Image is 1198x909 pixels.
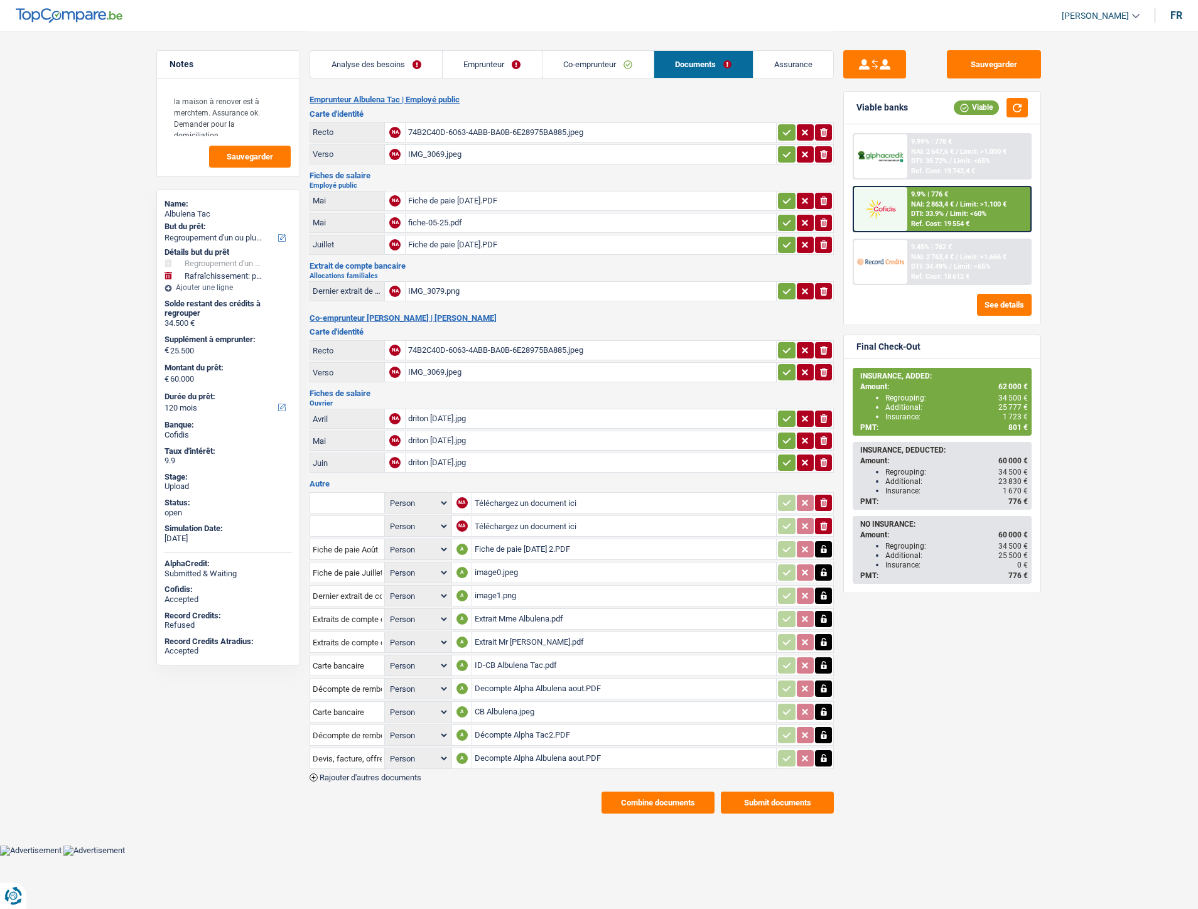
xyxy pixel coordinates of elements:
div: AlphaCredit: [165,559,292,569]
a: Co-emprunteur [542,51,654,78]
div: 9.45% | 762 € [911,243,952,251]
div: IMG_3069.jpeg [408,363,774,382]
h2: Emprunteur Albulena Tac | Employé public [310,95,834,105]
button: Rajouter d'autres documents [310,773,421,782]
span: / [956,253,958,261]
span: DTI: 33.9% [911,210,944,218]
span: 1 723 € [1003,412,1028,421]
div: A [456,637,468,648]
div: Name: [165,199,292,209]
div: Refused [165,620,292,630]
div: Record Credits Atradius: [165,637,292,647]
div: NA [389,195,401,207]
div: IMG_3069.jpeg [408,145,774,164]
span: Limit: <60% [950,210,986,218]
div: NA [389,149,401,160]
h2: Ouvrier [310,400,834,407]
img: TopCompare Logo [16,8,122,23]
span: / [956,200,958,208]
label: But du prêt: [165,222,289,232]
div: INSURANCE, DEDUCTED: [860,446,1028,455]
div: image0.jpeg [475,563,774,582]
div: A [456,753,468,764]
span: / [949,157,952,165]
div: Cofidis: [165,584,292,594]
h3: Autre [310,480,834,488]
div: NA [389,435,401,446]
div: 9.99% | 778 € [911,137,952,146]
div: NA [456,497,468,508]
div: A [456,683,468,694]
div: A [456,590,468,601]
div: NA [389,217,401,229]
span: Limit: <65% [954,157,990,165]
div: NA [456,520,468,532]
label: Durée du prêt: [165,392,289,402]
span: 34 500 € [998,468,1028,476]
div: fiche-05-25.pdf [408,213,774,232]
span: Limit: >1.000 € [960,148,1006,156]
a: Documents [654,51,753,78]
div: A [456,729,468,741]
div: Submitted & Waiting [165,569,292,579]
div: A [456,544,468,555]
img: AlphaCredit [857,149,904,164]
div: NA [389,286,401,297]
div: 9.9 [165,456,292,466]
span: 0 € [1017,561,1028,569]
div: driton [DATE].jpg [408,409,774,428]
span: 25 777 € [998,403,1028,412]
span: 801 € [1008,423,1028,432]
div: image1.png [475,586,774,605]
div: Status: [165,498,292,508]
div: driton [DATE].jpg [408,453,774,472]
div: Verso [313,368,382,377]
div: Additional: [885,477,1028,486]
div: Taux d'intérêt: [165,446,292,456]
span: [PERSON_NAME] [1062,11,1129,21]
div: Additional: [885,403,1028,412]
div: Insurance: [885,487,1028,495]
span: 62 000 € [998,382,1028,391]
button: Sauvegarder [947,50,1041,78]
span: DTI: 34.49% [911,262,947,271]
h3: Fiches de salaire [310,389,834,397]
div: Extrait Mme Albulena.pdf [475,610,774,628]
div: fr [1170,9,1182,21]
h3: Extrait de compte bancaire [310,262,834,270]
h3: Carte d'identité [310,328,834,336]
button: See details [977,294,1032,316]
div: Recto [313,127,382,137]
div: Insurance: [885,412,1028,421]
span: Limit: >1.100 € [960,200,1006,208]
label: Montant du prêt: [165,363,289,373]
div: driton [DATE].jpg [408,431,774,450]
span: NAI: 2 863,4 € [911,200,954,208]
a: [PERSON_NAME] [1052,6,1140,26]
div: Décompte Alpha Tac2.PDF [475,726,774,745]
img: Advertisement [63,846,125,856]
div: IMG_3079.png [408,282,774,301]
h2: Allocations familiales [310,272,834,279]
div: A [456,706,468,718]
div: CB Albulena.jpeg [475,702,774,721]
h2: Employé public [310,182,834,189]
div: NA [389,457,401,468]
div: [DATE] [165,534,292,544]
div: Final Check-Out [856,342,920,352]
h2: Co-emprunteur [PERSON_NAME] | [PERSON_NAME] [310,313,834,323]
div: Accepted [165,594,292,605]
div: Ref. Cost: 18 612 € [911,272,969,281]
div: Extrait Mr [PERSON_NAME].pdf [475,633,774,652]
div: Accepted [165,646,292,656]
div: NA [389,127,401,138]
span: Rajouter d'autres documents [320,773,421,782]
div: Record Credits: [165,611,292,621]
span: 34 500 € [998,542,1028,551]
label: Supplément à emprunter: [165,335,289,345]
div: NA [389,345,401,356]
h5: Notes [170,59,287,70]
div: Albulena Tac [165,209,292,219]
button: Sauvegarder [209,146,291,168]
div: Regrouping: [885,542,1028,551]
